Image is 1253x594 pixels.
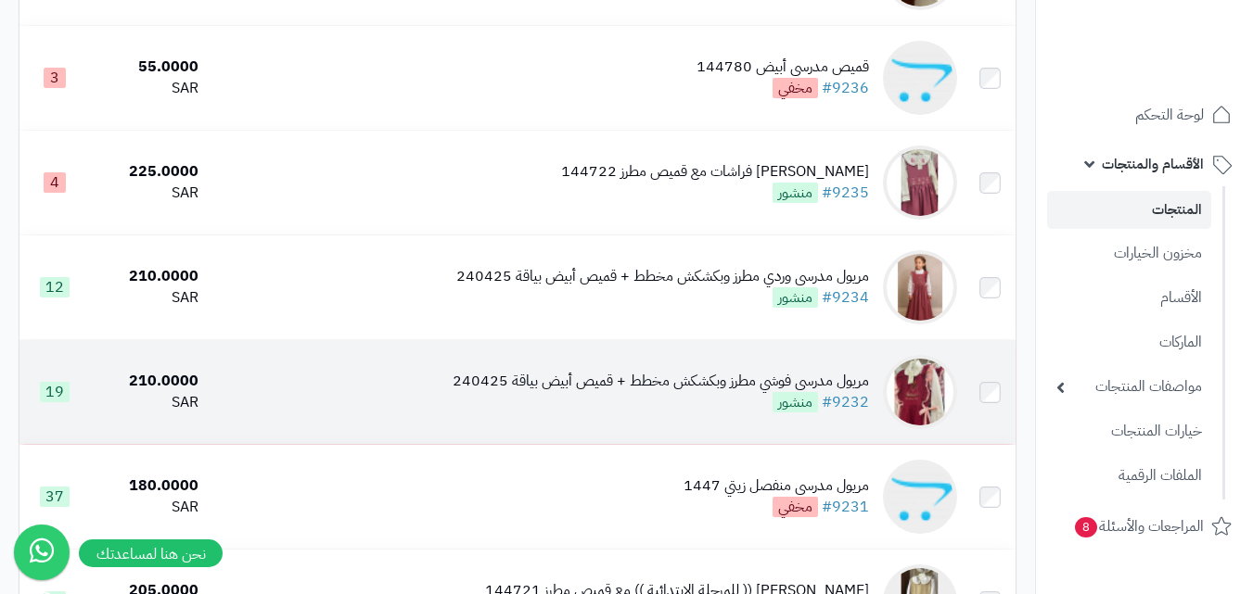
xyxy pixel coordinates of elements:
[98,78,198,99] div: SAR
[98,371,198,392] div: 210.0000
[773,183,818,203] span: منشور
[453,371,869,392] div: مريول مدرسي فوشي مطرز وبكشكش مخطط + قميص أبيض بياقة 240425
[98,161,198,183] div: 225.0000
[561,161,869,183] div: [PERSON_NAME] فراشات مع قميص مطرز 144722
[40,382,70,402] span: 19
[1073,513,1204,539] span: المراجعات والأسئلة
[1047,234,1211,273] a: مخزون الخيارات
[98,57,198,78] div: 55.0000
[883,41,957,115] img: قميص مدرسي أبيض 144780
[98,287,198,309] div: SAR
[883,460,957,534] img: مريول مدرسي منفصل زيتي 1447
[456,266,869,287] div: مريول مدرسي وردي مطرز وبكشكش مخطط + قميص أبيض بياقة 240425
[1047,278,1211,318] a: الأقسام
[697,57,869,78] div: قميص مدرسي أبيض 144780
[822,496,869,518] a: #9231
[883,355,957,429] img: مريول مدرسي فوشي مطرز وبكشكش مخطط + قميص أبيض بياقة 240425
[1047,411,1211,451] a: خيارات المنتجات
[98,266,198,287] div: 210.0000
[98,475,198,497] div: 180.0000
[1135,102,1204,128] span: لوحة التحكم
[44,68,66,88] span: 3
[822,286,869,309] a: #9234
[44,172,66,193] span: 4
[40,277,70,297] span: 12
[883,145,957,220] img: مريول مدرسي وردي مطرز فراشات مع قميص مطرز 144722
[98,497,198,518] div: SAR
[883,250,957,324] img: مريول مدرسي وردي مطرز وبكشكش مخطط + قميص أبيض بياقة 240425
[1047,322,1211,362] a: الماركات
[822,77,869,99] a: #9236
[1075,517,1097,537] span: 8
[98,392,198,413] div: SAR
[1047,456,1211,496] a: الملفات الرقمية
[822,391,869,413] a: #9232
[1047,367,1211,407] a: مواصفات المنتجات
[1047,191,1211,229] a: المنتجات
[773,287,818,308] span: منشور
[773,392,818,412] span: منشور
[1047,504,1242,549] a: المراجعات والأسئلة8
[40,487,70,507] span: 37
[822,182,869,204] a: #9235
[1047,93,1242,137] a: لوحة التحكم
[98,183,198,204] div: SAR
[1102,151,1204,177] span: الأقسام والمنتجات
[684,475,869,497] div: مريول مدرسي منفصل زيتي 1447
[773,497,818,517] span: مخفي
[1127,14,1235,53] img: logo-2.png
[773,78,818,98] span: مخفي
